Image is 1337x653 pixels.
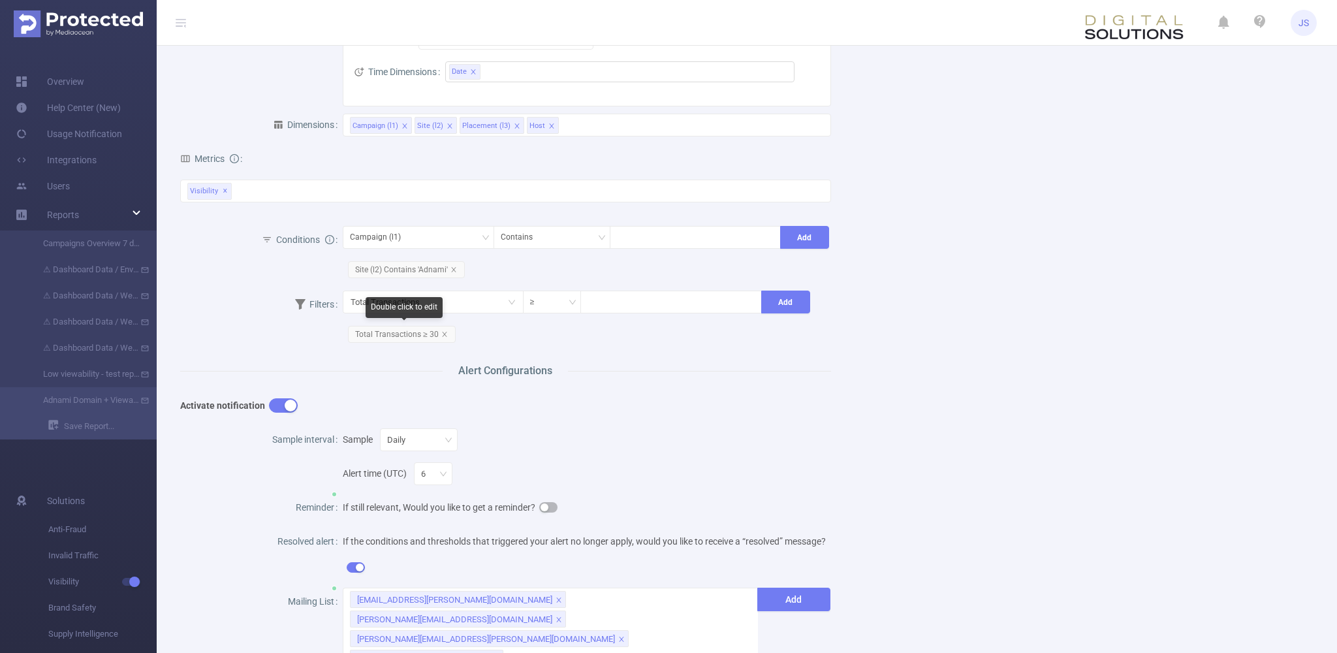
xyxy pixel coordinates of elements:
[26,283,141,309] a: ⚠ Dashboard Data / Weekly catch-up - [DATE]
[357,611,552,628] div: [PERSON_NAME][EMAIL_ADDRESS][DOMAIN_NAME]
[26,387,141,413] a: Adnami Domain + Viewability Report
[387,429,415,451] div: Daily
[26,335,141,361] a: ⚠ Dashboard Data / Weekly catch-up - [DATE]
[180,153,225,164] span: Metrics
[272,434,334,445] span: Sample interval
[273,119,334,130] span: Dimensions
[348,326,456,343] span: Total Transactions ≥ 30
[350,630,629,647] li: amanda.cohrs@adnami.io
[14,10,143,37] img: Protected Media
[350,227,410,248] div: Campaign (l1)
[16,173,70,199] a: Users
[354,67,437,77] span: Time Dimensions
[26,257,141,283] a: ⚠ Dashboard Data / Environment + Browser Report
[483,64,485,80] input: filter select
[556,616,562,624] i: icon: close
[48,569,157,595] span: Visibility
[527,117,559,134] li: Host
[482,234,490,243] i: icon: down
[47,488,85,514] span: Solutions
[343,426,830,453] div: Sample
[26,231,141,257] a: Campaigns Overview 7 days
[366,297,443,318] div: Double click to edit
[569,298,576,308] i: icon: down
[350,117,412,134] li: Campaign (l1)
[180,400,265,411] b: Activate notification
[530,291,544,313] div: ≥
[401,123,408,131] i: icon: close
[556,597,562,605] i: icon: close
[343,536,826,573] span: If the conditions and thresholds that triggered your alert no longer apply, would you like to rec...
[618,636,625,644] i: icon: close
[16,121,122,147] a: Usage Notification
[417,118,443,135] div: Site (l2)
[1298,10,1309,36] span: JS
[460,117,524,134] li: Placement (l3)
[48,595,157,621] span: Brand Safety
[439,470,447,479] i: icon: down
[415,117,457,134] li: Site (l2)
[470,69,477,76] i: icon: close
[501,227,542,248] div: Contains
[16,95,121,121] a: Help Center (New)
[761,291,810,313] button: Add
[16,147,97,173] a: Integrations
[26,309,141,335] a: ⚠ Dashboard Data / Weekly catch-up - [DATE]
[443,363,568,379] span: Alert Configurations
[48,543,157,569] span: Invalid Traffic
[230,154,239,163] i: icon: info-circle
[343,502,558,513] span: If still relevant, Would you like to get a reminder?
[295,299,334,310] span: Filters
[47,210,79,220] span: Reports
[276,234,334,245] span: Conditions
[514,123,520,131] i: icon: close
[441,331,448,338] i: icon: close
[447,123,453,131] i: icon: close
[780,226,829,249] button: Add
[450,266,457,273] i: icon: close
[548,123,555,131] i: icon: close
[296,502,334,513] span: Reminder
[757,588,830,611] button: Add
[277,536,343,547] label: Resolved alert
[449,64,480,80] li: Date
[353,118,398,135] div: Campaign (l1)
[187,183,232,200] span: Visibility
[343,453,830,486] div: Alert time (UTC)
[350,591,566,608] li: jan.storek@publicismedia.com
[445,436,452,445] i: icon: down
[529,118,545,135] div: Host
[350,611,566,628] li: christoph.baumert@adnami.io
[16,69,84,95] a: Overview
[47,202,79,228] a: Reports
[48,413,157,439] a: Save Report...
[26,361,141,387] a: Low viewability - test report
[348,261,465,278] span: Site (l2) Contains 'Adnami'
[48,517,157,543] span: Anti-Fraud
[462,118,511,135] div: Placement (l3)
[452,65,467,79] span: Date
[357,592,552,609] div: [EMAIL_ADDRESS][PERSON_NAME][DOMAIN_NAME]
[48,621,157,647] span: Supply Intelligence
[325,235,334,244] i: icon: info-circle
[421,463,435,485] div: 6
[357,631,615,648] div: [PERSON_NAME][EMAIL_ADDRESS][PERSON_NAME][DOMAIN_NAME]
[223,183,228,199] span: ✕
[288,588,334,614] span: Mailing List
[598,234,606,243] i: icon: down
